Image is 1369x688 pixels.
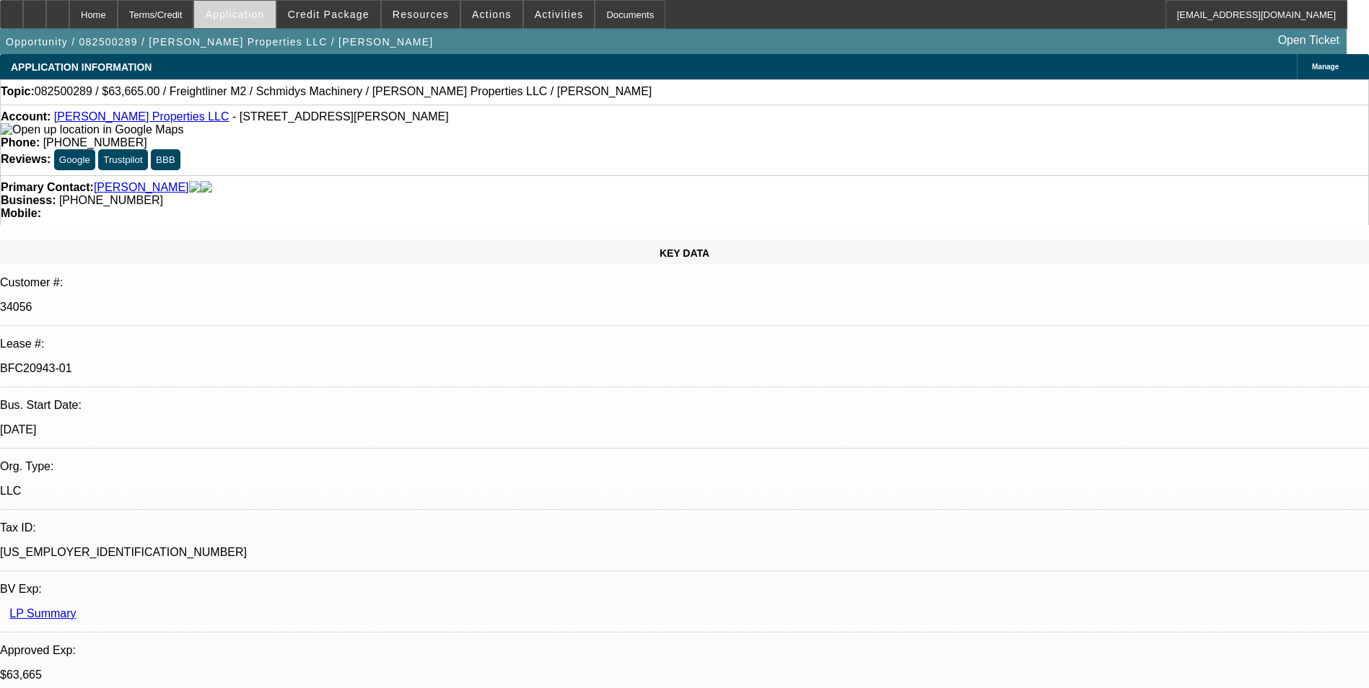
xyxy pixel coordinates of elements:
[277,1,380,28] button: Credit Package
[54,149,95,170] button: Google
[1,110,51,123] strong: Account:
[35,85,652,98] span: 082500289 / $63,665.00 / Freightliner M2 / Schmidys Machinery / [PERSON_NAME] Properties LLC / [P...
[205,9,264,20] span: Application
[1,181,94,194] strong: Primary Contact:
[151,149,180,170] button: BBB
[6,36,434,48] span: Opportunity / 082500289 / [PERSON_NAME] Properties LLC / [PERSON_NAME]
[9,607,76,619] a: LP Summary
[11,61,152,73] span: APPLICATION INFORMATION
[472,9,512,20] span: Actions
[201,181,212,194] img: linkedin-icon.png
[1312,63,1339,71] span: Manage
[54,110,229,123] a: [PERSON_NAME] Properties LLC
[189,181,201,194] img: facebook-icon.png
[1,153,51,165] strong: Reviews:
[1,123,183,136] a: View Google Maps
[1,85,35,98] strong: Topic:
[194,1,275,28] button: Application
[94,181,189,194] a: [PERSON_NAME]
[1,123,183,136] img: Open up location in Google Maps
[1,207,41,219] strong: Mobile:
[535,9,584,20] span: Activities
[660,247,709,259] span: KEY DATA
[524,1,595,28] button: Activities
[1,136,40,149] strong: Phone:
[1272,28,1345,53] a: Open Ticket
[98,149,147,170] button: Trustpilot
[382,1,460,28] button: Resources
[461,1,522,28] button: Actions
[1,194,56,206] strong: Business:
[232,110,449,123] span: - [STREET_ADDRESS][PERSON_NAME]
[43,136,147,149] span: [PHONE_NUMBER]
[59,194,163,206] span: [PHONE_NUMBER]
[288,9,369,20] span: Credit Package
[393,9,449,20] span: Resources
